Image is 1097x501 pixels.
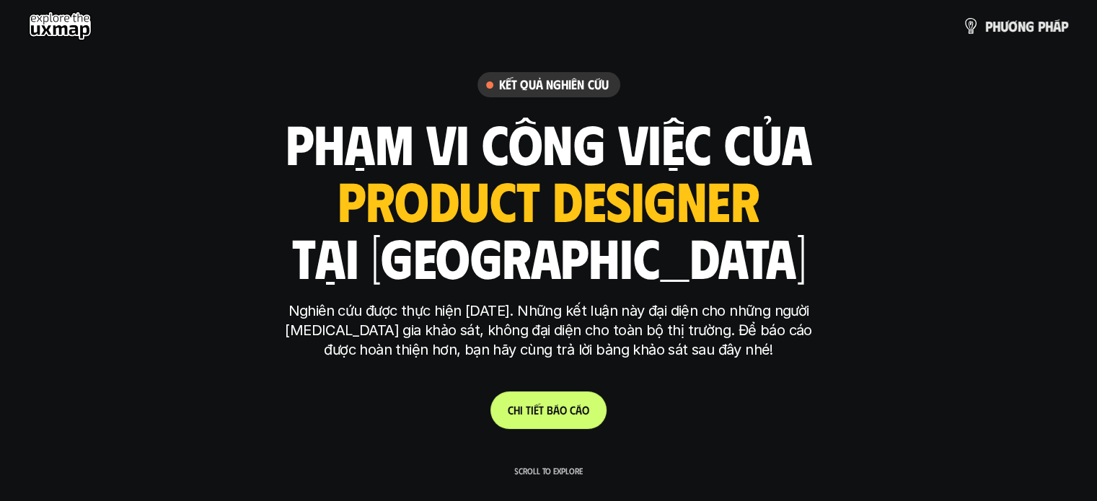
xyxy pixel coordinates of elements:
[514,403,520,417] span: h
[985,18,992,34] span: p
[526,403,531,417] span: t
[286,112,812,173] h1: phạm vi công việc của
[499,76,609,93] h6: Kết quả nghiên cứu
[962,12,1068,40] a: phươngpháp
[576,403,582,417] span: á
[291,226,806,287] h1: tại [GEOGRAPHIC_DATA]
[1008,18,1018,34] span: ơ
[508,403,514,417] span: C
[490,391,607,429] a: Chitiếtbáocáo
[1026,18,1034,34] span: g
[539,403,544,417] span: t
[1038,18,1045,34] span: p
[582,403,589,417] span: o
[1018,18,1026,34] span: n
[1000,18,1008,34] span: ư
[547,403,553,417] span: b
[1053,18,1061,34] span: á
[520,403,523,417] span: i
[534,403,539,417] span: ế
[1061,18,1068,34] span: p
[278,301,819,360] p: Nghiên cứu được thực hiện [DATE]. Những kết luận này đại diện cho những người [MEDICAL_DATA] gia ...
[514,466,583,476] p: Scroll to explore
[560,403,567,417] span: o
[531,403,534,417] span: i
[553,403,560,417] span: á
[570,403,576,417] span: c
[1045,18,1053,34] span: h
[992,18,1000,34] span: h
